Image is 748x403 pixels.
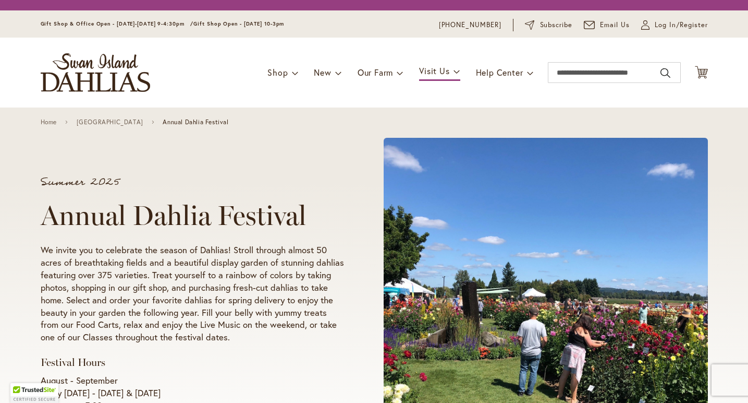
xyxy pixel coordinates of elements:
[439,20,502,30] a: [PHONE_NUMBER]
[600,20,630,30] span: Email Us
[525,20,572,30] a: Subscribe
[163,118,228,126] span: Annual Dahlia Festival
[314,67,331,78] span: New
[193,20,284,27] span: Gift Shop Open - [DATE] 10-3pm
[660,65,670,81] button: Search
[540,20,573,30] span: Subscribe
[41,200,344,231] h1: Annual Dahlia Festival
[41,118,57,126] a: Home
[41,244,344,344] p: We invite you to celebrate the season of Dahlias! Stroll through almost 50 acres of breathtaking ...
[641,20,708,30] a: Log In/Register
[655,20,708,30] span: Log In/Register
[41,20,194,27] span: Gift Shop & Office Open - [DATE]-[DATE] 9-4:30pm /
[419,65,449,76] span: Visit Us
[41,356,344,369] h3: Festival Hours
[41,177,344,187] p: Summer 2025
[584,20,630,30] a: Email Us
[476,67,523,78] span: Help Center
[77,118,143,126] a: [GEOGRAPHIC_DATA]
[358,67,393,78] span: Our Farm
[41,53,150,92] a: store logo
[267,67,288,78] span: Shop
